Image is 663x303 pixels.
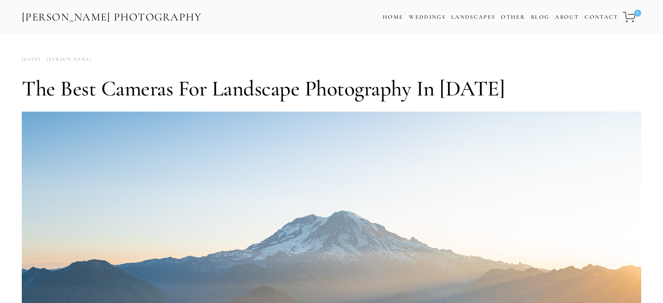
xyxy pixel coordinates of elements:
a: Weddings [409,14,445,20]
a: Home [383,11,403,24]
a: 0 items in cart [622,7,642,27]
a: [PERSON_NAME] [41,54,92,65]
a: Contact [585,11,618,24]
a: [PERSON_NAME] Photography [21,7,203,27]
a: Landscapes [451,14,495,20]
a: Other [501,14,525,20]
span: 0 [634,10,641,17]
h1: The Best Cameras for Landscape Photography in [DATE] [22,75,641,102]
time: [DATE] [22,54,41,65]
a: About [555,11,579,24]
a: Blog [531,11,549,24]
